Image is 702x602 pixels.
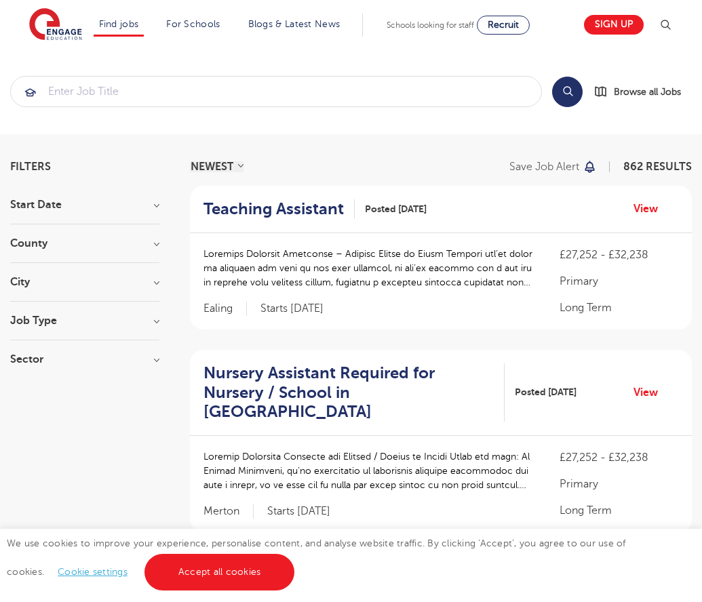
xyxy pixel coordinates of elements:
[248,19,340,29] a: Blogs & Latest News
[203,302,247,316] span: Ealing
[509,161,597,172] button: Save job alert
[560,273,678,289] p: Primary
[203,363,494,422] h2: Nursery Assistant Required for Nursery / School in [GEOGRAPHIC_DATA]
[11,77,541,106] input: Submit
[10,277,159,287] h3: City
[10,238,159,249] h3: County
[10,354,159,365] h3: Sector
[166,19,220,29] a: For Schools
[10,76,542,107] div: Submit
[260,302,324,316] p: Starts [DATE]
[593,84,692,100] a: Browse all Jobs
[58,567,128,577] a: Cookie settings
[10,199,159,210] h3: Start Date
[99,19,139,29] a: Find jobs
[560,449,678,466] p: £27,252 - £32,238
[614,84,681,100] span: Browse all Jobs
[203,199,355,219] a: Teaching Assistant
[203,504,254,519] span: Merton
[488,20,519,30] span: Recruit
[267,504,330,519] p: Starts [DATE]
[560,502,678,519] p: Long Term
[515,385,577,399] span: Posted [DATE]
[7,538,626,577] span: We use cookies to improve your experience, personalise content, and analyse website traffic. By c...
[584,15,644,35] a: Sign up
[203,247,532,289] p: Loremips Dolorsit Ametconse – Adipisc Elitse do Eiusm Tempori utl’et dolor ma aliquaen adm veni q...
[560,247,678,263] p: £27,252 - £32,238
[387,20,474,30] span: Schools looking for staff
[633,200,668,218] a: View
[203,449,532,492] p: Loremip Dolorsita Consecte adi Elitsed / Doeius te Incidi Utlab etd magn: Al Enimad Minimveni, qu...
[29,8,82,42] img: Engage Education
[623,161,692,173] span: 862 RESULTS
[144,554,295,590] a: Accept all cookies
[203,363,505,422] a: Nursery Assistant Required for Nursery / School in [GEOGRAPHIC_DATA]
[10,161,51,172] span: Filters
[633,384,668,401] a: View
[365,202,427,216] span: Posted [DATE]
[560,300,678,316] p: Long Term
[509,161,579,172] p: Save job alert
[560,476,678,492] p: Primary
[10,315,159,326] h3: Job Type
[203,199,344,219] h2: Teaching Assistant
[552,77,583,107] button: Search
[477,16,530,35] a: Recruit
